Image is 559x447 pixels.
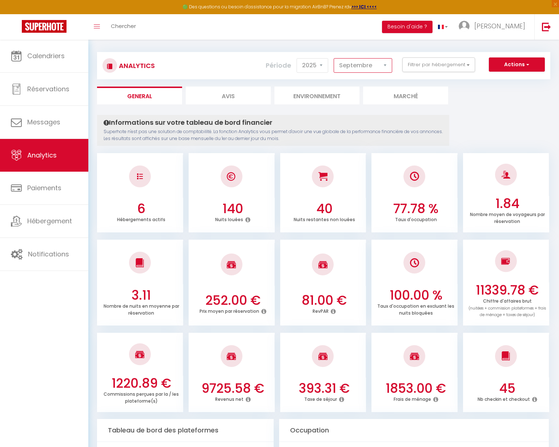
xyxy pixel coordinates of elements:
[284,201,364,216] h3: 40
[22,20,67,33] img: Super Booking
[104,128,443,142] p: Superhote n'est pas une solution de comptabilité. La fonction Analytics vous permet d'avoir une v...
[478,395,530,402] p: Nb checkin et checkout
[376,288,456,303] h3: 100.00 %
[304,395,337,402] p: Taxe de séjour
[101,376,181,391] h3: 1220.89 €
[27,117,60,127] span: Messages
[215,215,243,223] p: Nuits louées
[501,257,510,266] img: NO IMAGE
[105,14,141,40] a: Chercher
[376,201,456,216] h3: 77.78 %
[97,419,274,442] div: Tableau de bord des plateformes
[410,258,419,267] img: NO IMAGE
[27,51,65,60] span: Calendriers
[27,183,61,192] span: Paiements
[27,84,69,93] span: Réservations
[382,21,433,33] button: Besoin d'aide ?
[200,307,259,314] p: Prix moyen par réservation
[117,215,165,223] p: Hébergements actifs
[474,21,525,31] span: [PERSON_NAME]
[468,306,546,318] span: (nuitées + commission plateformes + frais de ménage + taxes de séjour)
[137,173,143,179] img: NO IMAGE
[279,419,549,442] div: Occupation
[111,22,136,30] span: Chercher
[193,201,273,216] h3: 140
[467,196,547,211] h3: 1.84
[467,283,547,298] h3: 11339.78 €
[27,216,72,226] span: Hébergement
[97,87,182,104] li: General
[266,57,291,73] label: Période
[28,250,69,259] span: Notifications
[470,210,545,224] p: Nombre moyen de voyageurs par réservation
[459,21,470,32] img: ...
[215,395,244,402] p: Revenus net
[453,14,534,40] a: ... [PERSON_NAME]
[193,381,273,396] h3: 9725.58 €
[193,293,273,308] h3: 252.00 €
[468,296,546,318] p: Chiffre d'affaires brut
[402,57,475,72] button: Filtrer par hébergement
[489,57,545,72] button: Actions
[363,87,448,104] li: Marché
[284,381,364,396] h3: 393.31 €
[186,87,271,104] li: Avis
[104,119,443,127] h4: Informations sur votre tableau de bord financier
[101,288,181,303] h3: 3.11
[284,293,364,308] h3: 81.00 €
[395,215,437,223] p: Taux d'occupation
[104,302,179,316] p: Nombre de nuits en moyenne par réservation
[104,390,179,404] p: Commissions perçues par la / les plateforme(s)
[542,22,551,31] img: logout
[377,302,454,316] p: Taux d'occupation en excluant les nuits bloquées
[117,57,155,74] h3: Analytics
[467,381,547,396] h3: 45
[351,4,377,10] a: >>> ICI <<<<
[101,201,181,216] h3: 6
[313,307,329,314] p: RevPAR
[376,381,456,396] h3: 1853.00 €
[294,215,355,223] p: Nuits restantes non louées
[27,151,57,160] span: Analytics
[394,395,431,402] p: Frais de ménage
[274,87,359,104] li: Environnement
